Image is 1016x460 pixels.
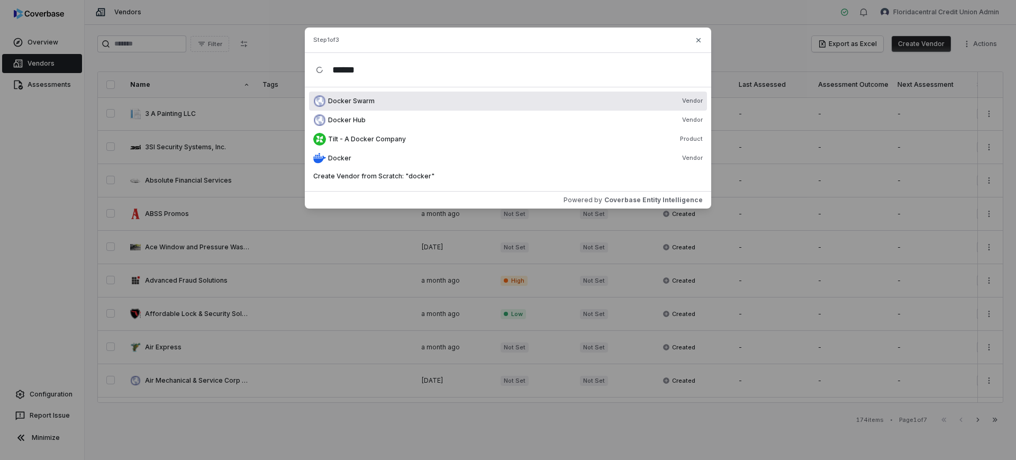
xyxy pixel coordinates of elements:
[682,97,703,105] span: Vendor
[328,135,406,143] span: Tilt - A Docker Company
[328,116,366,124] span: Docker Hub
[313,36,339,44] span: Step 1 of 3
[604,196,703,204] span: Coverbase Entity Intelligence
[313,114,326,127] img: faviconV2
[682,116,703,124] span: Vendor
[564,196,602,204] span: Powered by
[313,152,326,165] img: faviconV2
[305,87,711,191] div: Suggestions
[682,154,703,163] span: Vendor
[680,135,703,143] span: Product
[313,133,326,146] img: faviconV2
[313,95,326,107] img: faviconV2
[328,154,351,163] span: Docker
[313,172,434,181] span: Create Vendor from Scratch: " docker "
[328,97,375,105] span: Docker Swarm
